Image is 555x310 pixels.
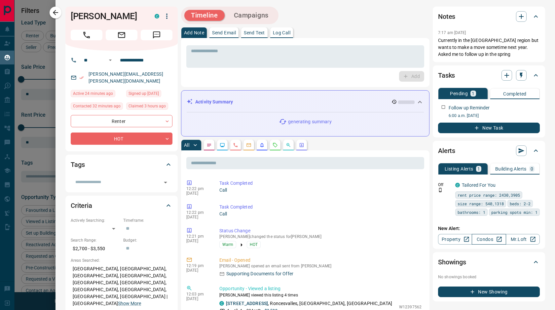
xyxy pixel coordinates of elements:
span: HOT [250,241,258,248]
p: generating summary [288,118,331,125]
p: [PERSON_NAME] opened an email sent from [PERSON_NAME] [219,264,422,268]
p: Off [438,182,451,188]
div: Alerts [438,143,540,159]
p: , Roncesvalles, [GEOGRAPHIC_DATA], [GEOGRAPHIC_DATA] [226,300,392,307]
p: Task Completed [219,180,422,187]
p: Task Completed [219,204,422,211]
p: Log Call [273,30,290,35]
h2: Alerts [438,145,455,156]
p: 12:22 pm [186,186,209,191]
div: condos.ca [219,301,224,306]
button: New Task [438,123,540,133]
div: Notes [438,9,540,24]
p: $2,700 - $3,550 [71,243,120,254]
span: size range: 540,1318 [458,200,504,207]
p: Budget: [123,237,172,243]
p: [DATE] [186,268,209,273]
h2: Notes [438,11,455,22]
p: Currently in the [GEOGRAPHIC_DATA] region but wants to make a move sometime next year. Asked me t... [438,37,540,58]
p: 0 [531,167,533,171]
span: Contacted 32 minutes ago [73,103,121,109]
div: Renter [71,115,172,127]
h2: Tags [71,159,85,170]
p: No showings booked [438,274,540,280]
span: beds: 2-2 [510,200,531,207]
h1: [PERSON_NAME] [71,11,145,21]
p: Building Alerts [495,167,527,171]
button: Open [161,178,170,187]
svg: Calls [233,142,238,148]
div: Fri Sep 12 2025 [71,90,123,99]
p: Call [219,187,422,194]
svg: Agent Actions [299,142,304,148]
div: condos.ca [155,14,159,19]
h2: Showings [438,257,466,267]
p: Pending [450,91,468,96]
div: Sun Aug 25 2019 [126,90,172,99]
button: Campaigns [227,10,275,21]
p: 7:17 am [DATE] [438,30,466,35]
span: rent price range: 2430,3905 [458,192,520,198]
a: Condos [472,234,506,245]
button: New Showing [438,287,540,297]
div: Criteria [71,198,172,213]
a: [PERSON_NAME][EMAIL_ADDRESS][PERSON_NAME][DOMAIN_NAME] [89,71,163,84]
p: Search Range: [71,237,120,243]
p: [DATE] [186,215,209,219]
svg: Email Verified [79,75,84,80]
p: [DATE] [186,239,209,243]
p: Areas Searched: [71,257,172,263]
button: Show More [118,300,141,307]
button: Open [106,56,114,64]
p: W12397562 [399,304,422,310]
p: Status Change [219,227,422,234]
div: HOT [71,133,172,145]
span: Call [71,30,102,40]
svg: Emails [246,142,251,148]
p: [DATE] [186,191,209,196]
p: 12:22 pm [186,210,209,215]
p: 12:19 pm [186,263,209,268]
span: Message [141,30,172,40]
svg: Lead Browsing Activity [220,142,225,148]
a: Mr.Loft [506,234,540,245]
a: Tailored For You [462,182,496,188]
h2: Criteria [71,200,92,211]
p: Opportunity - Viewed a listing [219,285,422,292]
span: Active 24 minutes ago [73,90,113,97]
span: bathrooms: 1 [458,209,485,215]
span: Email [106,30,137,40]
span: Warm [222,241,233,248]
p: Follow up Reminder [449,104,490,111]
div: Tasks [438,67,540,83]
span: Claimed 3 hours ago [129,103,166,109]
svg: Push Notification Only [438,188,443,192]
svg: Requests [273,142,278,148]
p: Completed [503,92,527,96]
div: Showings [438,254,540,270]
div: condos.ca [455,183,460,187]
div: Fri Sep 12 2025 [126,102,172,112]
p: Actively Searching: [71,217,120,223]
p: Activity Summary [195,98,233,105]
p: [PERSON_NAME] viewed this listing 4 times [219,292,422,298]
h2: Tasks [438,70,455,81]
p: All [184,143,189,147]
p: 12:03 pm [186,292,209,296]
p: 6:00 a.m. [DATE] [449,113,540,119]
svg: Notes [206,142,212,148]
svg: Opportunities [286,142,291,148]
p: Send Email [212,30,236,35]
span: Signed up [DATE] [129,90,159,97]
p: New Alert: [438,225,540,232]
svg: Listing Alerts [259,142,265,148]
span: parking spots min: 1 [491,209,537,215]
a: [STREET_ADDRESS] [226,301,268,306]
div: Fri Sep 12 2025 [71,102,123,112]
p: Supporting Documents for Offer [226,270,293,277]
p: [PERSON_NAME] changed the status for [PERSON_NAME] [219,234,422,239]
div: Activity Summary [187,96,424,108]
button: Timeline [184,10,225,21]
p: 1 [477,167,480,171]
p: [DATE] [186,296,209,301]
